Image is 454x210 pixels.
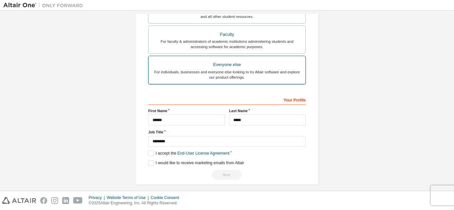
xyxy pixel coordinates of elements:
[107,195,151,200] div: Website Terms of Use
[89,195,107,200] div: Privacy
[153,30,301,39] div: Faculty
[148,160,244,166] label: I would like to receive marketing emails from Altair
[2,197,36,204] img: altair_logo.svg
[3,2,86,9] img: Altair One
[89,200,183,206] p: © 2025 Altair Engineering, Inc. All Rights Reserved.
[151,195,183,200] div: Cookie Consent
[73,197,83,204] img: youtube.svg
[62,197,69,204] img: linkedin.svg
[153,39,301,49] div: For faculty & administrators of academic institutions administering students and accessing softwa...
[148,108,225,113] label: First Name
[51,197,58,204] img: instagram.svg
[148,129,306,135] label: Job Title
[148,151,229,156] label: I accept the
[148,170,306,180] div: Please wait while checking email ...
[153,9,301,19] div: For currently enrolled students looking to access the free Altair Student Edition bundle and all ...
[40,197,47,204] img: facebook.svg
[148,94,306,105] div: Your Profile
[177,151,230,156] a: End-User License Agreement
[153,69,301,80] div: For individuals, businesses and everyone else looking to try Altair software and explore our prod...
[153,60,301,69] div: Everyone else
[229,108,306,113] label: Last Name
